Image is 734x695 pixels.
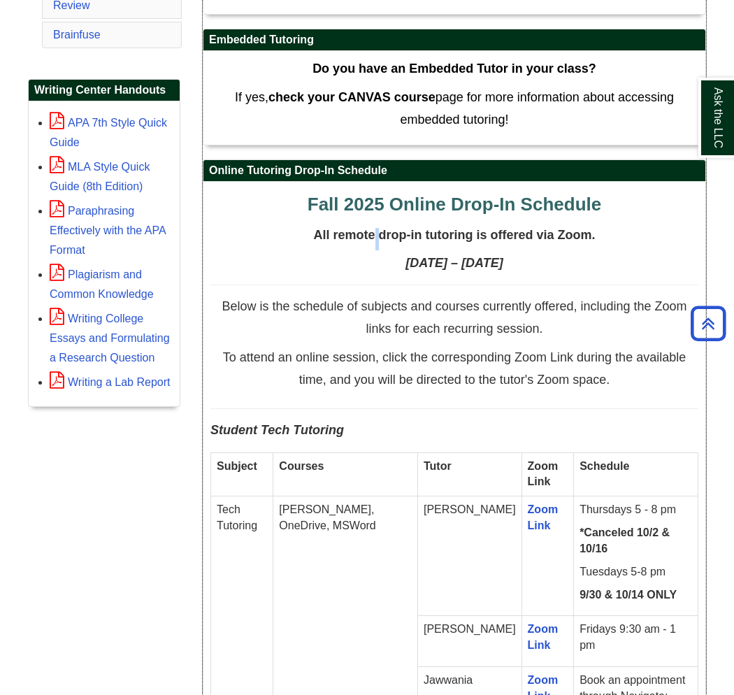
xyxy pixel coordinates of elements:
strong: *Canceled 10/2 & 10/16 [580,526,670,554]
p: Tuesdays 5-8 pm [580,564,692,580]
strong: Schedule [580,460,629,472]
a: APA 7th Style Quick Guide [50,117,167,148]
td: [PERSON_NAME] [417,496,521,616]
span: To attend an online session, click the corresponding Zoom Link during the available time, and you... [223,350,686,387]
strong: Courses [279,460,324,472]
h2: Embedded Tutoring [203,29,705,51]
p: Fridays 9:30 am - 1 pm [580,622,692,654]
span: Student Tech Tutoring [210,423,344,437]
a: Paraphrasing Effectively with the APA Format [50,205,166,256]
a: Brainfuse [53,29,101,41]
p: Thursdays 5 - 8 pm [580,502,692,518]
td: [PERSON_NAME] [417,616,521,667]
h2: Online Tutoring Drop-In Schedule [203,160,705,182]
strong: Do you have an Embedded Tutor in your class? [312,62,596,76]
a: Writing a Lab Report [50,376,170,388]
span: All remote drop-in tutoring is offered via Zoom. [313,228,595,242]
h2: Writing Center Handouts [29,80,180,101]
a: MLA Style Quick Guide (8th Edition) [50,161,150,192]
strong: [DATE] – [DATE] [405,256,503,270]
strong: Tutor [424,460,452,472]
a: Zoom Link [528,503,559,531]
strong: check your CANVAS course [268,90,436,104]
span: Below is the schedule of subjects and courses currently offered, including the Zoom links for eac... [222,299,686,336]
a: Zoom Link [528,623,559,651]
span: Fall 2025 Online Drop-In Schedule [308,194,601,215]
span: If yes, page for more information about accessing embedded tutoring! [235,90,674,127]
a: Writing College Essays and Formulating a Research Question [50,313,170,364]
a: Back to Top [686,314,731,333]
strong: Subject [217,460,257,472]
a: Plagiarism and Common Knowledge [50,268,154,300]
strong: 9/30 & 10/14 ONLY [580,589,677,601]
strong: Zoom Link [528,460,559,488]
p: [PERSON_NAME], OneDrive, MSWord [279,502,412,534]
